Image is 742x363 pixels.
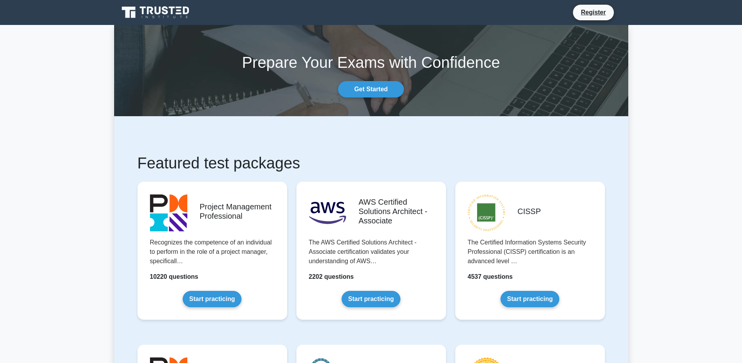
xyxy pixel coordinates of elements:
a: Get Started [338,81,404,97]
a: Register [576,7,610,17]
a: Start practicing [342,291,400,307]
a: Start practicing [183,291,241,307]
h1: Featured test packages [137,154,605,172]
a: Start practicing [501,291,559,307]
h1: Prepare Your Exams with Confidence [114,53,628,72]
